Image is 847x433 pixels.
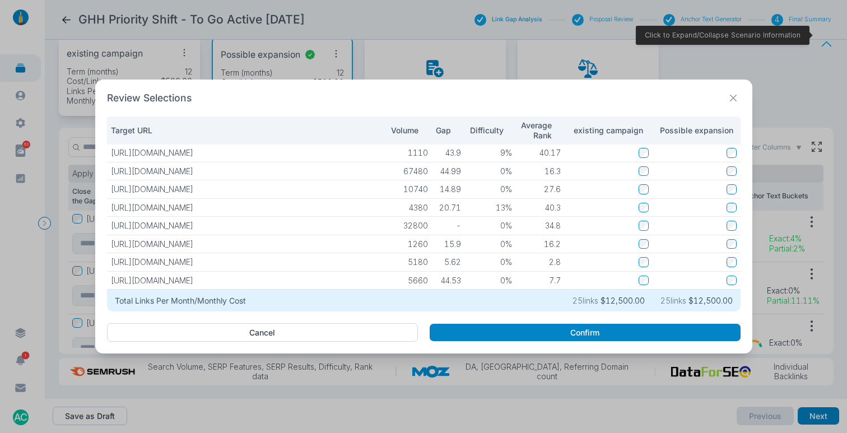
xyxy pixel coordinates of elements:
p: [URL][DOMAIN_NAME] [111,148,193,158]
p: 16.3 [520,166,561,176]
p: Possible expansion [657,125,737,136]
p: 5.62 [436,257,461,267]
p: 27.6 [520,184,561,194]
p: [URL][DOMAIN_NAME] [111,203,193,213]
p: [URL][DOMAIN_NAME] [111,276,193,286]
p: 9 % [469,148,513,158]
p: Gap [436,125,453,136]
p: 4380 [391,203,429,213]
p: 1260 [391,239,429,249]
p: 15.9 [436,239,461,249]
p: 16.2 [520,239,561,249]
p: 44.53 [436,276,461,286]
p: 0 % [469,239,513,249]
p: Average Rank [520,120,552,140]
p: 44.99 [436,166,461,176]
span: 25 links [573,296,598,305]
p: - [436,221,461,231]
p: 20.71 [436,203,461,213]
td: $12,500.00 [653,290,741,311]
p: existing campaign [569,125,649,136]
p: 5180 [391,257,429,267]
h2: Review Selections [107,91,192,105]
p: 32800 [391,221,429,231]
td: $12,500.00 [565,290,653,311]
p: 34.8 [520,221,561,231]
p: Target URL [111,125,374,136]
span: 25 links [660,296,686,305]
p: 1110 [391,148,429,158]
p: [URL][DOMAIN_NAME] [111,221,193,231]
p: 0 % [469,184,513,194]
td: Total Links Per Month/Monthly Cost [107,290,387,311]
p: [URL][DOMAIN_NAME] [111,239,193,249]
p: 5660 [391,276,429,286]
p: 13 % [469,203,513,213]
p: [URL][DOMAIN_NAME] [111,166,193,176]
p: 40.17 [520,148,561,158]
p: 14.89 [436,184,461,194]
p: 7.7 [520,276,561,286]
p: 0 % [469,221,513,231]
p: 2.8 [520,257,561,267]
p: Volume [391,125,420,136]
p: 0 % [469,166,513,176]
p: Difficulty [469,125,504,136]
p: [URL][DOMAIN_NAME] [111,257,193,267]
p: [URL][DOMAIN_NAME] [111,184,193,194]
button: Cancel [107,323,418,342]
p: 10740 [391,184,429,194]
p: 67480 [391,166,429,176]
p: 40.3 [520,203,561,213]
p: 43.9 [436,148,461,158]
p: 0 % [469,276,513,286]
button: Confirm [430,324,740,342]
p: 0 % [469,257,513,267]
